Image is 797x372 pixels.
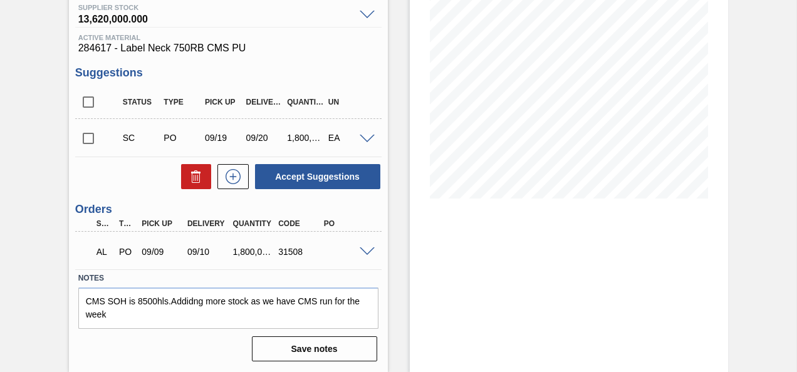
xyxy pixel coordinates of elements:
[160,98,204,106] div: Type
[249,163,382,190] div: Accept Suggestions
[78,269,378,287] label: Notes
[243,133,287,143] div: 09/20/2025
[321,219,370,228] div: PO
[184,219,233,228] div: Delivery
[325,98,369,106] div: UN
[78,287,378,329] textarea: CMS SOH is 8500hls.Addidng more stock as we have CMS run for the week
[211,164,249,189] div: New suggestion
[116,247,137,257] div: Purchase order
[230,219,279,228] div: Quantity
[175,164,211,189] div: Delete Suggestions
[78,4,353,11] span: Supplier Stock
[78,34,378,41] span: Active Material
[78,11,353,24] span: 13,620,000.000
[255,164,380,189] button: Accept Suggestions
[93,238,115,266] div: Awaiting Load Composition
[275,247,324,257] div: 31508
[252,336,377,361] button: Save notes
[284,98,328,106] div: Quantity
[202,98,246,106] div: Pick up
[184,247,233,257] div: 09/10/2025
[93,219,115,228] div: Step
[75,66,382,80] h3: Suggestions
[160,133,204,143] div: Purchase order
[116,219,137,228] div: Type
[202,133,246,143] div: 09/19/2025
[120,98,164,106] div: Status
[284,133,328,143] div: 1,800,000.000
[120,133,164,143] div: Suggestion Created
[75,203,382,216] h3: Orders
[138,219,187,228] div: Pick up
[243,98,287,106] div: Delivery
[78,43,378,54] span: 284617 - Label Neck 750RB CMS PU
[325,133,369,143] div: EA
[138,247,187,257] div: 09/09/2025
[96,247,112,257] p: AL
[230,247,279,257] div: 1,800,000.000
[275,219,324,228] div: Code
